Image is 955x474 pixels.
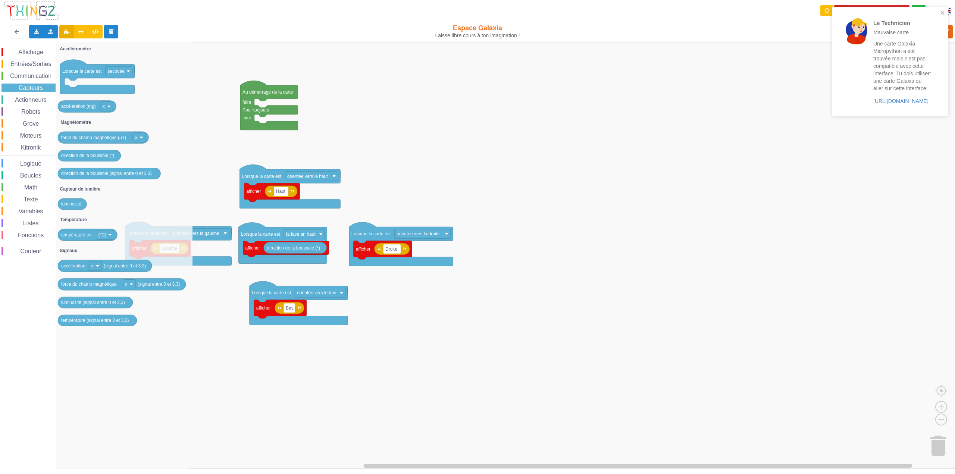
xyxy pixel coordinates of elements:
[104,263,146,269] text: (signal entre 0 et 3,3)
[242,173,282,179] text: Lorsque la carte est
[873,40,931,92] p: Une carte Galaxia Micropython a été trouvée mais n'est pas compatible avec cette interface. Tu do...
[103,104,105,109] text: x
[61,171,152,176] text: direction de la boussole (signal entre 0 et 3,3)
[834,5,909,16] button: Appairer une carte
[22,220,40,226] span: Listes
[138,282,180,287] text: (signal entre 0 et 3,3)
[287,173,328,179] text: orientée vers le haut
[62,69,102,74] text: Lorsque la carte est
[397,231,440,236] text: orientée vers la droite
[873,29,931,36] p: Mauvaise carte
[267,245,320,250] text: direction de la boussole (°)
[256,305,271,311] text: afficher
[297,290,336,295] text: orientée vers le bas
[393,32,563,39] div: Laisse libre cours à ton imagination !
[17,49,44,55] span: Affichage
[286,232,316,237] text: la face en haut
[91,263,93,269] text: x
[873,19,931,27] p: Le Technicien
[23,184,39,191] span: Math
[22,196,39,203] span: Texte
[393,24,563,39] div: Espace Galaxia
[276,189,286,194] text: Haut
[61,318,129,323] text: température (signal entre 0 et 3,3)
[60,186,101,192] text: Capteur de lumière
[242,100,251,105] text: faire
[61,135,126,140] text: force du champ magnétique (µT)
[242,107,269,113] text: Pour toujours
[61,153,114,158] text: direction de la boussole (°)
[61,300,125,305] text: luminosité (signal entre 0 et 3,3)
[60,217,87,222] text: Température
[9,61,52,67] span: Entrées/Sorties
[60,46,91,51] text: Accéléromètre
[3,1,59,21] img: thingz_logo.png
[61,263,85,269] text: accélération
[19,248,43,254] span: Couleur
[61,201,81,207] text: luminosité
[20,109,41,115] span: Robots
[873,98,929,104] a: [URL][DOMAIN_NAME]
[17,232,45,238] span: Fonctions
[19,132,43,139] span: Moteurs
[351,231,391,236] text: Lorsque la carte est
[245,245,260,250] text: afficher
[173,230,219,236] text: orientée vers la gauche
[18,85,44,91] span: Capteurs
[135,135,137,140] text: x
[22,120,40,127] span: Grove
[9,73,53,79] span: Communication
[241,232,281,237] text: Lorsque la carte est
[385,246,397,251] text: Droite
[286,305,294,311] text: Bas
[18,208,44,214] span: Variables
[125,282,127,287] text: x
[940,10,945,17] button: close
[61,232,91,238] text: température en
[61,282,117,287] text: force du champ magnétique
[247,189,261,194] text: afficher
[252,290,291,295] text: Lorsque la carte est
[356,246,370,251] text: afficher
[19,160,43,167] span: Logique
[242,90,293,95] text: Au démarrage de la carte
[98,232,106,238] text: (°C)
[60,120,91,125] text: Magnétomètre
[242,115,251,120] text: faire
[19,172,43,179] span: Boucles
[20,144,42,151] span: Kitronik
[14,97,48,103] span: Actionneurs
[60,248,77,253] text: Signaux
[107,69,125,74] text: secouée
[61,104,96,109] text: accélération (mg)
